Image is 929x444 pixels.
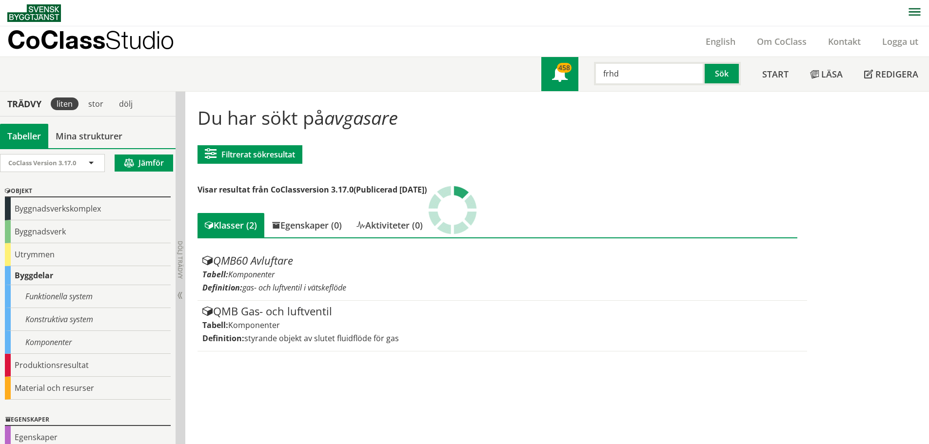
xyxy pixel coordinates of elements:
a: Redigera [853,57,929,91]
span: Visar resultat från CoClassversion 3.17.0 [198,184,354,195]
img: Svensk Byggtjänst [7,4,61,22]
h1: Du har sökt på [198,107,797,128]
span: Notifikationer [552,67,568,83]
div: QMB60 Avluftare [202,255,802,267]
a: Läsa [799,57,853,91]
span: Studio [105,25,174,54]
div: Klasser (2) [198,213,264,237]
label: Definition: [202,282,242,293]
button: Sök [705,62,741,85]
span: CoClass Version 3.17.0 [8,158,76,167]
div: Objekt [5,186,171,197]
div: liten [51,97,79,110]
span: Komponenter [228,269,275,280]
div: Byggnadsverk [5,220,171,243]
div: Byggnadsverkskomplex [5,197,171,220]
div: 458 [557,63,572,73]
span: Komponenter [228,320,280,330]
button: Filtrerat sökresultat [198,145,302,164]
input: Sök [594,62,705,85]
button: Jämför [115,154,173,172]
div: dölj [113,97,138,110]
span: Redigera [875,68,918,80]
div: Aktiviteter (0) [349,213,430,237]
div: Konstruktiva system [5,308,171,331]
span: gas- och luftventil i vätskeflöde [242,282,346,293]
div: Trädvy [2,98,47,109]
a: Mina strukturer [48,124,130,148]
p: CoClass [7,34,174,45]
a: Om CoClass [746,36,817,47]
a: CoClassStudio [7,26,195,57]
span: Start [762,68,789,80]
div: Material och resurser [5,377,171,400]
label: Tabell: [202,269,228,280]
div: Egenskaper [5,414,171,426]
span: Dölj trädvy [176,241,184,279]
span: avgasare [324,105,398,130]
a: English [695,36,746,47]
a: Logga ut [871,36,929,47]
a: 458 [541,57,578,91]
a: Kontakt [817,36,871,47]
div: Funktionella system [5,285,171,308]
div: Produktionsresultat [5,354,171,377]
div: Komponenter [5,331,171,354]
label: Definition: [202,333,244,344]
span: styrande objekt av slutet fluidflöde för gas [244,333,399,344]
a: Start [751,57,799,91]
span: Läsa [821,68,843,80]
div: Utrymmen [5,243,171,266]
span: (Publicerad [DATE]) [354,184,427,195]
label: Tabell: [202,320,228,330]
div: QMB Gas- och luftventil [202,306,802,317]
img: Laddar [428,186,477,234]
div: Egenskaper (0) [264,213,349,237]
div: stor [82,97,109,110]
div: Byggdelar [5,266,171,285]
